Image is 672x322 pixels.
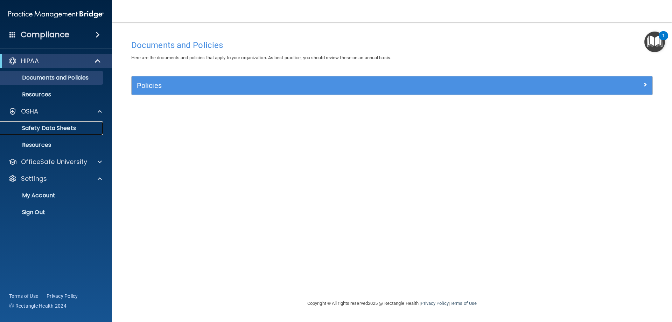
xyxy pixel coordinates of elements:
[644,32,665,52] button: Open Resource Center, 1 new notification
[131,55,391,60] span: Here are the documents and policies that apply to your organization. As best practice, you should...
[551,272,664,300] iframe: Drift Widget Chat Controller
[5,142,100,149] p: Resources
[5,192,100,199] p: My Account
[9,302,66,309] span: Ⓒ Rectangle Health 2024
[5,91,100,98] p: Resources
[21,30,69,40] h4: Compliance
[5,125,100,132] p: Safety Data Sheets
[421,301,448,306] a: Privacy Policy
[450,301,477,306] a: Terms of Use
[8,107,102,116] a: OSHA
[21,174,47,183] p: Settings
[8,7,104,21] img: PMB logo
[21,107,38,116] p: OSHA
[8,174,102,183] a: Settings
[21,158,87,166] p: OfficeSafe University
[5,209,100,216] p: Sign Out
[131,41,653,50] h4: Documents and Policies
[21,57,39,65] p: HIPAA
[47,293,78,300] a: Privacy Policy
[5,74,100,81] p: Documents and Policies
[137,82,517,89] h5: Policies
[137,80,647,91] a: Policies
[8,158,102,166] a: OfficeSafe University
[9,293,38,300] a: Terms of Use
[8,57,101,65] a: HIPAA
[662,36,665,45] div: 1
[264,292,520,315] div: Copyright © All rights reserved 2025 @ Rectangle Health | |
